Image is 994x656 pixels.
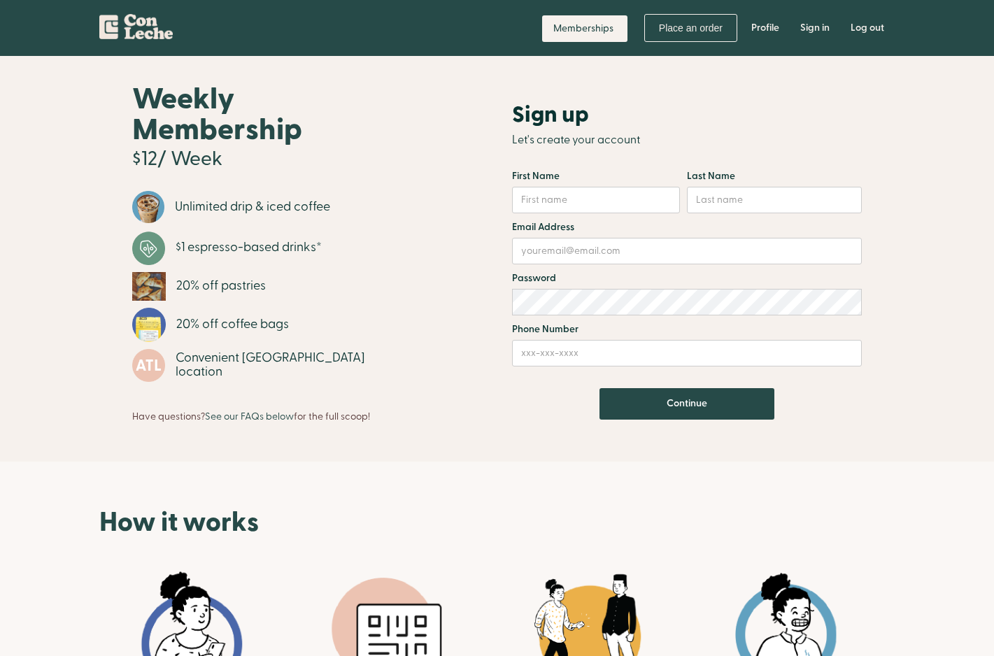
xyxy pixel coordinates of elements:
[512,124,862,155] h1: Let's create your account
[176,318,289,331] div: 20% off coffee bags
[512,238,862,264] input: youremail@email.com
[741,7,790,49] a: Profile
[132,84,406,145] h1: Weekly Membership
[176,279,266,293] div: 20% off pastries
[512,187,680,213] input: First name
[175,200,330,214] div: Unlimited drip & iced coffee
[512,271,862,285] label: Password
[512,169,862,420] form: Email Form
[512,322,862,336] label: Phone Number
[512,102,589,127] h2: Sign up
[840,7,895,49] a: Log out
[512,169,687,183] label: First Name
[790,7,840,49] a: Sign in
[132,149,222,170] h3: $12/ Week
[205,410,294,423] a: See our FAQs below
[176,351,406,379] div: Convenient [GEOGRAPHIC_DATA] location
[99,7,173,45] a: home
[542,15,627,42] a: Memberships
[599,388,774,420] input: Continue
[132,404,370,424] div: Have questions? for the full scoop!
[512,220,862,234] label: Email Address
[176,241,322,255] div: $1 espresso-based drinks*
[644,14,737,42] a: Place an order
[687,169,834,183] label: Last Name
[512,340,862,366] input: xxx-xxx-xxxx
[99,507,895,538] h1: How it works
[687,187,862,213] input: Last name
